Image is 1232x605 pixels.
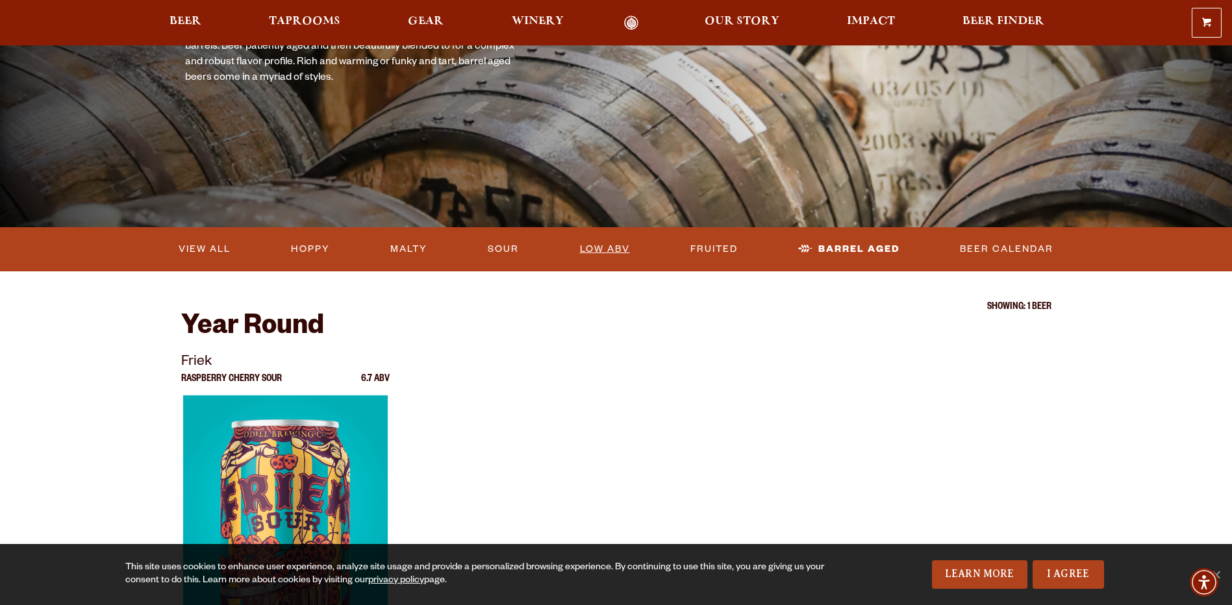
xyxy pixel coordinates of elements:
a: Fruited [685,234,743,264]
p: Showing: 1 Beer [181,302,1051,313]
a: Learn More [932,560,1027,589]
p: Raspberry Cherry Sour [181,375,282,395]
h2: Year Round [181,313,1051,344]
a: Gear [399,16,452,31]
a: I Agree [1033,560,1104,589]
a: privacy policy [368,576,424,586]
span: Beer Finder [962,16,1044,27]
a: Malty [385,234,433,264]
a: Beer [161,16,210,31]
div: Accessibility Menu [1190,568,1218,597]
div: This site uses cookies to enhance user experience, analyze site usage and provide a personalized ... [125,562,825,587]
a: Our Story [696,16,788,31]
span: Gear [408,16,444,27]
p: Charred Oak barrels, wine, [PERSON_NAME], Bourbon and Whiskey barrels. Beer patiently aged and th... [185,24,518,86]
p: Friek [181,351,390,375]
span: Impact [847,16,895,27]
span: Winery [512,16,564,27]
a: Impact [838,16,903,31]
a: Barrel Aged [793,234,905,264]
a: Taprooms [260,16,349,31]
a: Beer Finder [954,16,1053,31]
p: 6.7 ABV [361,375,390,395]
a: Winery [503,16,572,31]
a: Sour [483,234,524,264]
span: Taprooms [269,16,340,27]
a: Low ABV [575,234,635,264]
a: Beer Calendar [955,234,1059,264]
a: View All [173,234,236,264]
a: Hoppy [286,234,335,264]
span: Beer [170,16,201,27]
span: Our Story [705,16,779,27]
a: Odell Home [607,16,656,31]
